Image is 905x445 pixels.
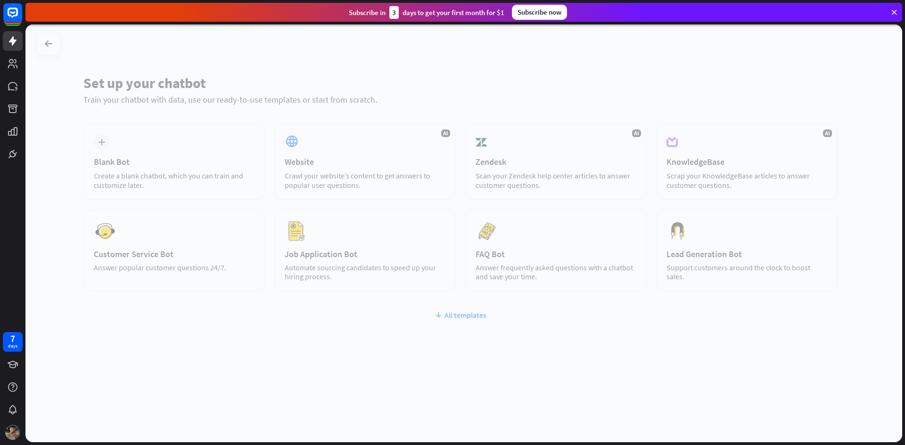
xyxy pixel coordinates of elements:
[10,334,15,343] div: 7
[349,6,504,19] div: Subscribe in days to get your first month for $1
[8,343,17,349] div: days
[512,5,567,20] div: Subscribe now
[3,332,23,352] a: 7 days
[8,4,36,32] button: Open LiveChat chat widget
[389,6,399,19] div: 3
